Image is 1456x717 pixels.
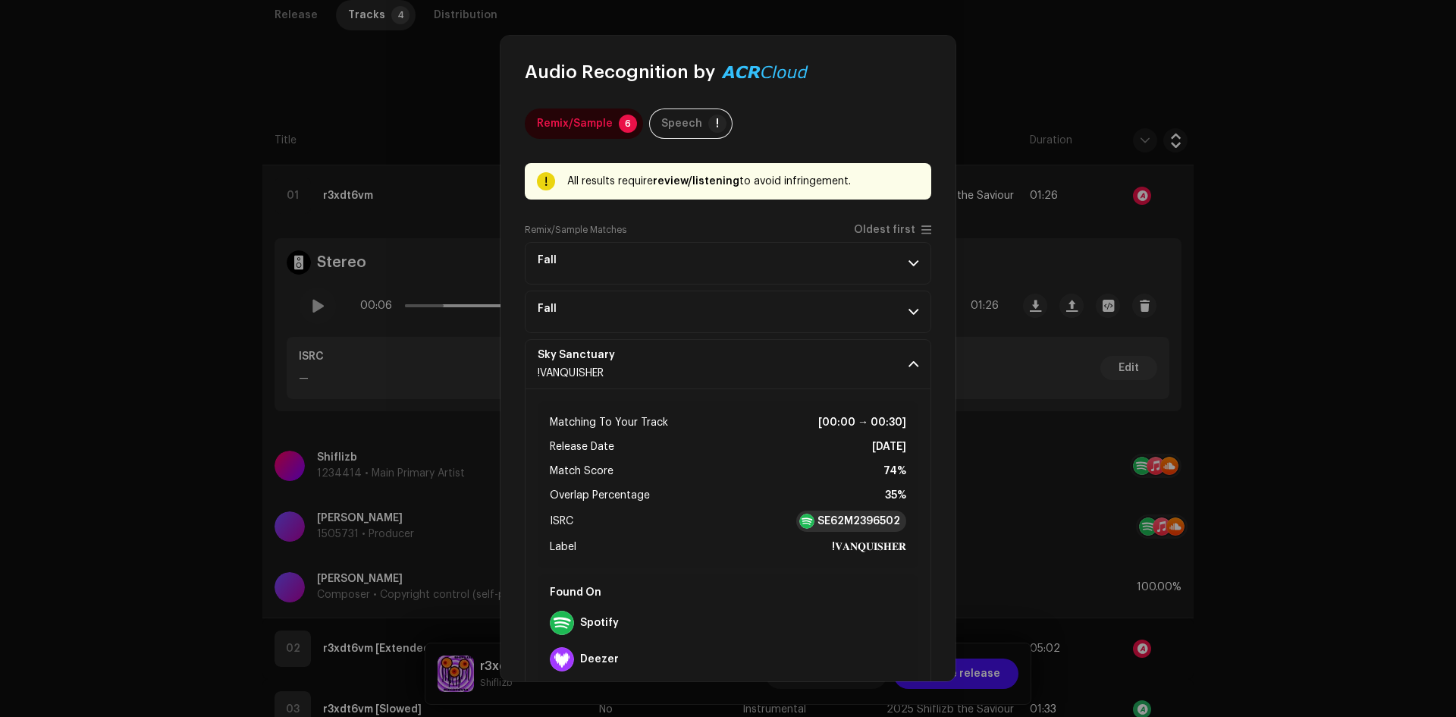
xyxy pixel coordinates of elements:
[817,514,900,529] strong: SE62M2396502
[538,254,557,266] strong: Fall
[538,303,575,315] span: Fall
[538,349,615,361] strong: Sky Sanctuary
[885,486,906,505] strong: 35%
[872,438,906,456] strong: [DATE]
[832,538,906,556] strong: !𝐕𝐀𝐍𝐐𝐔𝐈𝐒𝐇𝐄𝐑
[550,438,614,456] span: Release Date
[538,254,575,266] span: Fall
[661,108,702,139] div: Speech
[537,108,613,139] div: Remix/Sample
[525,224,626,236] label: Remix/Sample Matches
[538,349,633,361] span: Sky Sanctuary
[525,339,931,389] p-accordion-header: Sky Sanctuary!VANQUISHER
[708,115,726,133] p-badge: !
[544,580,912,605] div: Found On
[525,291,931,333] p-accordion-header: Fall
[525,242,931,285] p-accordion-header: Fall
[550,414,668,432] span: Matching To Your Track
[653,176,739,187] strong: review/listening
[550,512,573,530] span: ISRC
[818,414,906,432] strong: [00:00 → 00:30]
[525,60,715,84] span: Audio Recognition by
[619,115,637,133] p-badge: 6
[538,368,604,379] span: !VANQUISHER
[567,172,919,190] div: All results require to avoid infringement.
[580,617,619,629] strong: Spotify
[538,303,557,315] strong: Fall
[525,389,931,697] p-accordion-content: Sky Sanctuary!VANQUISHER
[550,486,650,505] span: Overlap Percentage
[580,653,619,665] strong: Deezer
[550,462,613,480] span: Match Score
[854,224,931,236] p-togglebutton: Oldest first
[854,225,915,236] span: Oldest first
[550,538,576,556] span: Label
[883,462,906,480] strong: 74%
